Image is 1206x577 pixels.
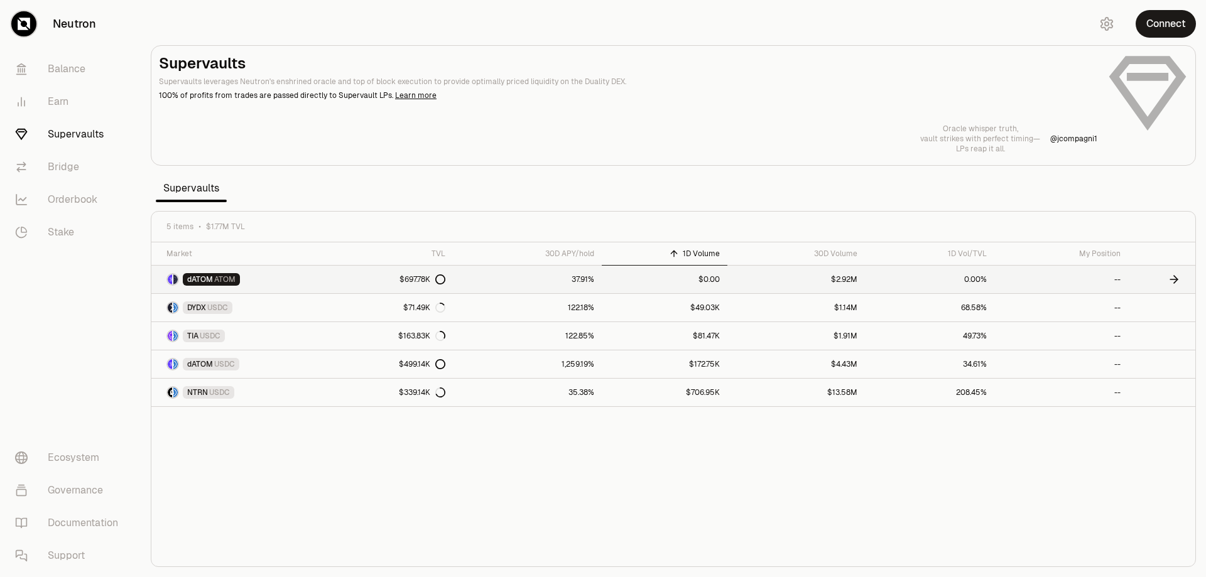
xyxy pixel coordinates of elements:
a: NTRN LogoUSDC LogoNTRNUSDC [151,379,335,406]
span: USDC [200,331,220,341]
img: dATOM Logo [168,359,172,369]
img: USDC Logo [173,331,178,341]
a: 35.38% [453,379,601,406]
p: 100% of profits from trades are passed directly to Supervault LPs. [159,90,1097,101]
div: Market [166,249,327,259]
a: TIA LogoUSDC LogoTIAUSDC [151,322,335,350]
a: $163.83K [335,322,454,350]
span: DYDX [187,303,206,313]
div: 30D Volume [735,249,857,259]
a: 122.18% [453,294,601,321]
img: USDC Logo [173,303,178,313]
a: -- [994,266,1128,293]
a: -- [994,350,1128,378]
button: Connect [1136,10,1196,38]
a: $4.43M [727,350,865,378]
a: dATOM LogoATOM LogodATOMATOM [151,266,335,293]
a: Governance [5,474,136,507]
div: 1D Volume [609,249,720,259]
a: Orderbook [5,183,136,216]
p: LPs reap it all. [920,144,1040,154]
a: $2.92M [727,266,865,293]
p: @ jcompagni1 [1050,134,1097,144]
div: 1D Vol/TVL [872,249,987,259]
img: USDC Logo [173,359,178,369]
span: USDC [214,359,235,369]
span: dATOM [187,274,213,284]
a: $13.58M [727,379,865,406]
a: $1.91M [727,322,865,350]
a: Learn more [395,90,437,100]
a: Documentation [5,507,136,539]
img: dATOM Logo [168,274,172,284]
p: Oracle whisper truth, [920,124,1040,134]
a: 37.91% [453,266,601,293]
a: Bridge [5,151,136,183]
p: Supervaults leverages Neutron's enshrined oracle and top of block execution to provide optimally ... [159,76,1097,87]
a: Balance [5,53,136,85]
a: Ecosystem [5,441,136,474]
a: @jcompagni1 [1050,134,1097,144]
a: Stake [5,216,136,249]
a: Supervaults [5,118,136,151]
a: Oracle whisper truth,vault strikes with perfect timing—LPs reap it all. [920,124,1040,154]
img: ATOM Logo [173,274,178,284]
a: -- [994,379,1128,406]
div: My Position [1002,249,1121,259]
a: $81.47K [602,322,727,350]
a: 34.61% [865,350,994,378]
p: vault strikes with perfect timing— [920,134,1040,144]
a: $339.14K [335,379,454,406]
a: $1.14M [727,294,865,321]
a: $0.00 [602,266,727,293]
a: 122.85% [453,322,601,350]
span: NTRN [187,387,208,397]
span: Supervaults [156,176,227,201]
span: USDC [207,303,228,313]
a: DYDX LogoUSDC LogoDYDXUSDC [151,294,335,321]
a: $172.75K [602,350,727,378]
a: $49.03K [602,294,727,321]
a: $499.14K [335,350,454,378]
span: $1.77M TVL [206,222,245,232]
a: 49.73% [865,322,994,350]
a: 208.45% [865,379,994,406]
a: $697.78K [335,266,454,293]
div: TVL [342,249,446,259]
a: dATOM LogoUSDC LogodATOMUSDC [151,350,335,378]
img: USDC Logo [173,387,178,397]
div: $697.78K [399,274,445,284]
span: 5 items [166,222,193,232]
a: $706.95K [602,379,727,406]
div: $163.83K [398,331,445,341]
span: USDC [209,387,230,397]
img: TIA Logo [168,331,172,341]
img: DYDX Logo [168,303,172,313]
a: -- [994,294,1128,321]
div: $499.14K [399,359,445,369]
div: 30D APY/hold [460,249,594,259]
a: Support [5,539,136,572]
a: 1,259.19% [453,350,601,378]
h2: Supervaults [159,53,1097,73]
div: $71.49K [403,303,445,313]
span: TIA [187,331,198,341]
a: -- [994,322,1128,350]
a: 68.58% [865,294,994,321]
img: NTRN Logo [168,387,172,397]
span: dATOM [187,359,213,369]
a: Earn [5,85,136,118]
a: $71.49K [335,294,454,321]
div: $339.14K [399,387,445,397]
a: 0.00% [865,266,994,293]
span: ATOM [214,274,236,284]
